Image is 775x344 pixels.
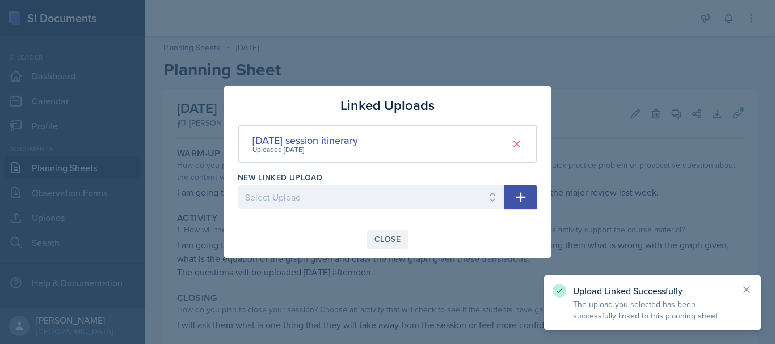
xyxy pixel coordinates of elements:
div: [DATE] session itinerary [252,133,358,148]
p: Upload Linked Successfully [573,285,732,296]
button: Close [367,230,408,249]
h3: Linked Uploads [340,95,435,116]
p: The upload you selected has been successfully linked to this planning sheet [573,299,732,321]
label: New Linked Upload [238,172,322,183]
div: Uploaded [DATE] [252,145,358,155]
div: Close [374,235,401,244]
